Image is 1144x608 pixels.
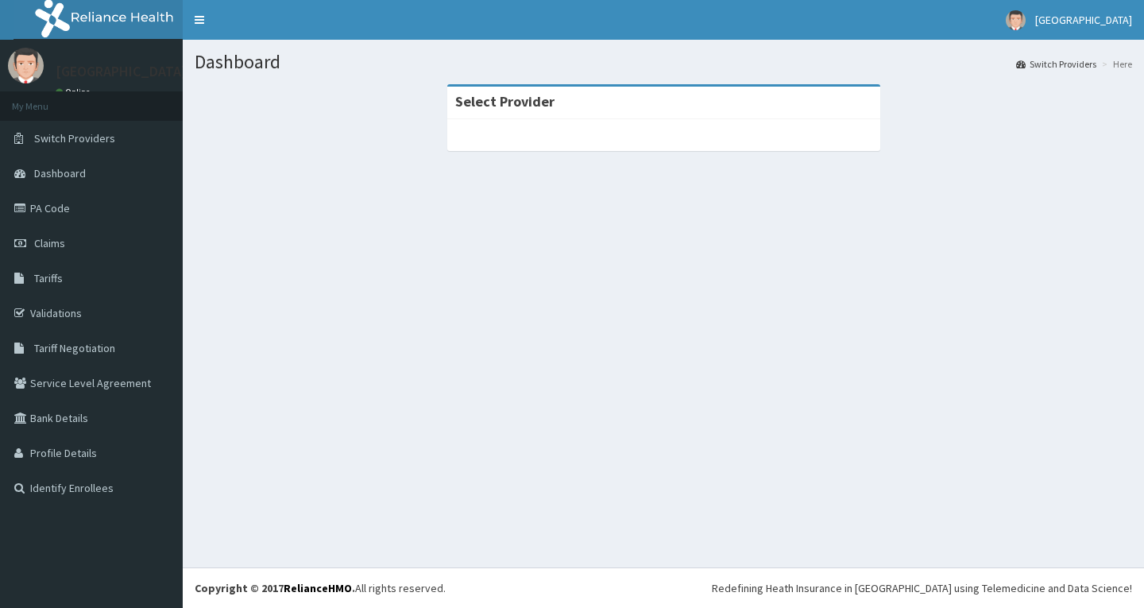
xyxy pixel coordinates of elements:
footer: All rights reserved. [183,567,1144,608]
span: Tariff Negotiation [34,341,115,355]
strong: Select Provider [455,92,555,110]
img: User Image [1006,10,1026,30]
strong: Copyright © 2017 . [195,581,355,595]
li: Here [1098,57,1132,71]
span: Switch Providers [34,131,115,145]
a: Switch Providers [1016,57,1096,71]
h1: Dashboard [195,52,1132,72]
a: Online [56,87,94,98]
div: Redefining Heath Insurance in [GEOGRAPHIC_DATA] using Telemedicine and Data Science! [712,580,1132,596]
img: User Image [8,48,44,83]
span: Tariffs [34,271,63,285]
a: RelianceHMO [284,581,352,595]
p: [GEOGRAPHIC_DATA] [56,64,187,79]
span: Claims [34,236,65,250]
span: Dashboard [34,166,86,180]
span: [GEOGRAPHIC_DATA] [1035,13,1132,27]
